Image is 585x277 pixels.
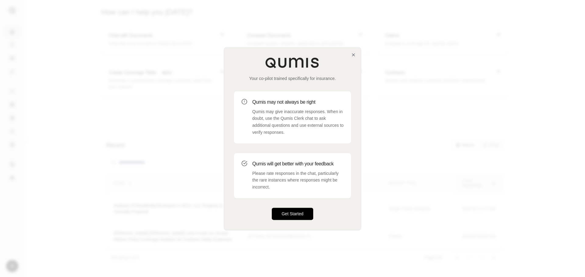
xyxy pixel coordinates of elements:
[252,160,344,168] h3: Qumis will get better with your feedback
[252,99,344,106] h3: Qumis may not always be right
[272,208,313,220] button: Get Started
[252,108,344,136] p: Qumis may give inaccurate responses. When in doubt, use the Qumis Clerk chat to ask additional qu...
[234,75,351,81] p: Your co-pilot trained specifically for insurance.
[265,57,320,68] img: Qumis Logo
[252,170,344,191] p: Please rate responses in the chat, particularly the rare instances where responses might be incor...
